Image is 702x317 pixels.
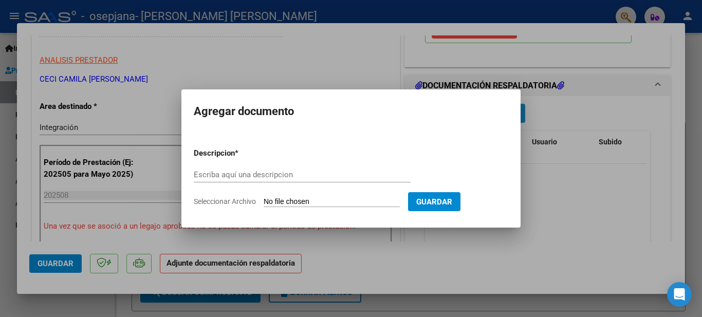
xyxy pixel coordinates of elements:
span: Seleccionar Archivo [194,197,256,206]
button: Guardar [408,192,460,211]
div: Open Intercom Messenger [667,282,692,307]
h2: Agregar documento [194,102,508,121]
span: Guardar [416,197,452,207]
p: Descripcion [194,147,288,159]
